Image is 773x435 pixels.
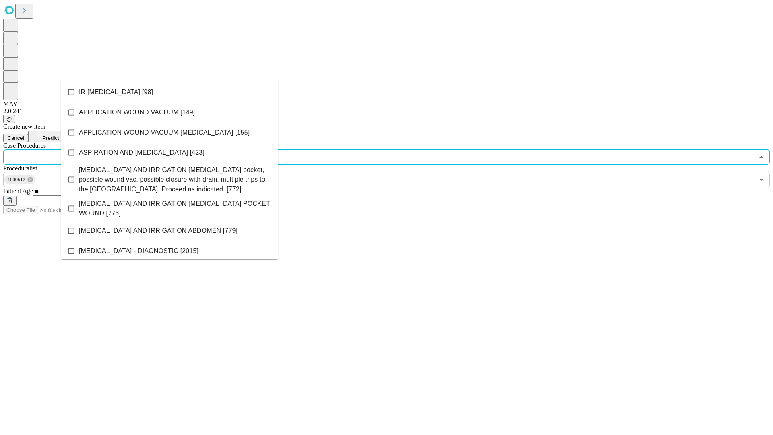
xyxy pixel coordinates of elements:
div: MAY [3,100,770,108]
button: Predict [28,130,65,142]
span: Patient Age [3,187,33,194]
span: Create new item [3,123,45,130]
span: Proceduralist [3,165,37,172]
button: Close [756,151,767,163]
span: @ [6,116,12,122]
span: [MEDICAL_DATA] AND IRRIGATION ABDOMEN [779] [79,226,238,236]
span: Scheduled Procedure [3,142,46,149]
button: @ [3,115,15,123]
span: ASPIRATION AND [MEDICAL_DATA] [423] [79,148,205,157]
span: Predict [42,135,59,141]
span: Cancel [7,135,24,141]
button: Cancel [3,134,28,142]
span: [MEDICAL_DATA] AND IRRIGATION [MEDICAL_DATA] POCKET WOUND [776] [79,199,272,218]
button: Open [756,174,767,185]
div: 1000512 [4,175,35,184]
span: [MEDICAL_DATA] AND IRRIGATION [MEDICAL_DATA] pocket, possible wound vac, possible closure with dr... [79,165,272,194]
span: APPLICATION WOUND VACUUM [MEDICAL_DATA] [155] [79,128,250,137]
span: APPLICATION WOUND VACUUM [149] [79,108,195,117]
span: IR [MEDICAL_DATA] [98] [79,87,153,97]
div: 2.0.241 [3,108,770,115]
span: 1000512 [4,175,29,184]
span: [MEDICAL_DATA] - DIAGNOSTIC [2015] [79,246,198,256]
